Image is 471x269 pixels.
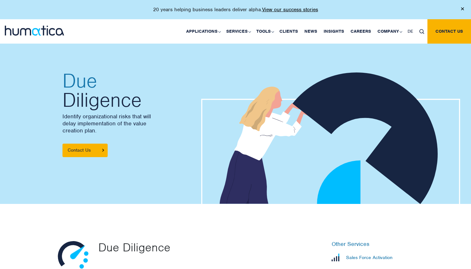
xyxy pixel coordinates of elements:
a: News [301,19,320,44]
p: Sales Force Activation [346,255,392,260]
a: DE [404,19,416,44]
img: about_banner1 [201,72,460,205]
p: Identify organizational risks that will delay implementation of the value creation plan. [62,113,229,134]
a: Insights [320,19,347,44]
a: Clients [276,19,301,44]
h2: Diligence [62,71,229,110]
h6: Other Services [332,241,413,248]
span: Due [62,71,229,90]
a: Contact Us [62,144,108,157]
a: Applications [183,19,223,44]
a: Tools [253,19,276,44]
img: search_icon [419,29,424,34]
p: Due Diligence [98,241,292,254]
a: Company [374,19,404,44]
img: logo [5,26,64,36]
a: View our success stories [262,6,318,13]
a: Services [223,19,253,44]
img: arrowicon [102,149,104,152]
img: Sales Force Activation [332,254,339,261]
img: Due Diligence [58,241,89,269]
a: Contact us [427,19,471,44]
span: DE [408,29,413,34]
p: 20 years helping business leaders deliver alpha. [153,6,318,13]
a: Careers [347,19,374,44]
